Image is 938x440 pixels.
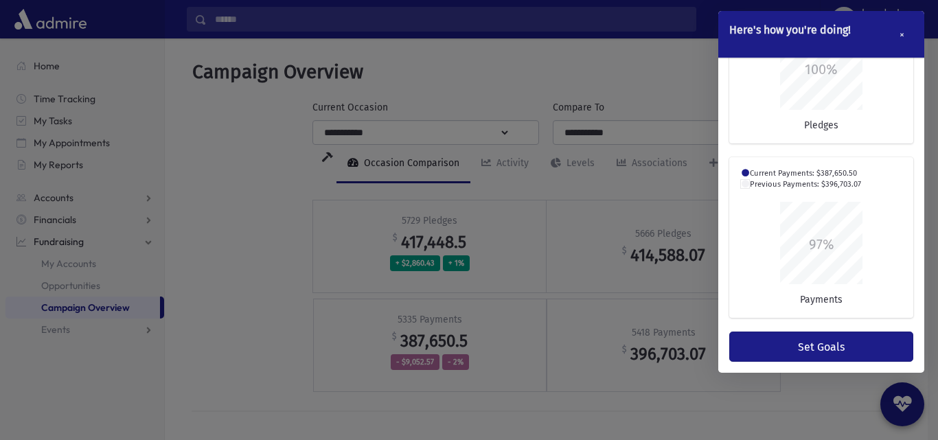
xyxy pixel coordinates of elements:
[729,22,851,38] h6: Here's how you're doing!
[800,294,843,305] span: Payments
[740,179,861,191] li: Previous Payments: $396,703.07
[740,168,857,180] li: Current Payments: $387,650.50
[804,119,838,131] span: Pledges
[729,332,913,362] button: Set Goals
[891,22,913,47] button: ×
